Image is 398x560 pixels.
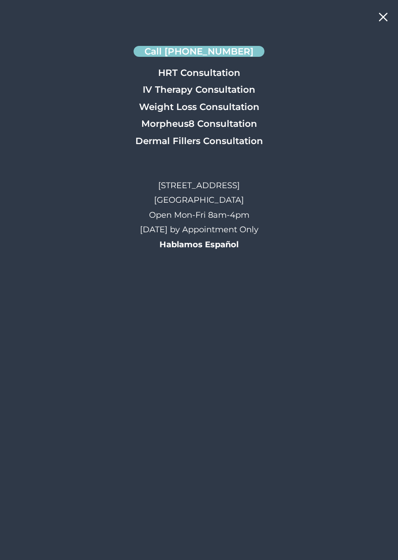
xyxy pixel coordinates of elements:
a: Call [PHONE_NUMBER] [134,46,264,57]
strong: Hablamos Español [159,240,239,250]
p: [STREET_ADDRESS] [GEOGRAPHIC_DATA] Open Mon-Fri 8am-4pm [DATE] by Appointment Only [140,178,259,252]
a: Dermal Fillers Consultation [126,135,272,146]
a: HRT Consultation [149,67,249,78]
a: Weight Loss Consultation [130,101,269,112]
a: IV Therapy Consultation [134,84,264,95]
a: Morpheus8 Consultation [132,118,266,129]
